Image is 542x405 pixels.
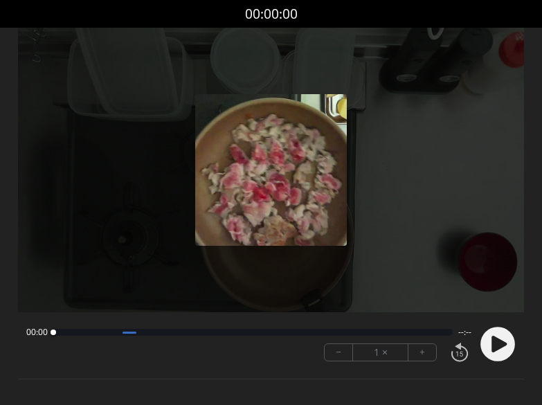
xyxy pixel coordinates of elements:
[26,327,48,338] span: 00:00
[353,344,408,361] div: 1 ×
[458,327,471,338] span: --:--
[245,4,298,24] a: 00:00:00
[325,344,353,361] button: −
[195,94,347,246] img: Poster Image
[408,344,436,361] button: +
